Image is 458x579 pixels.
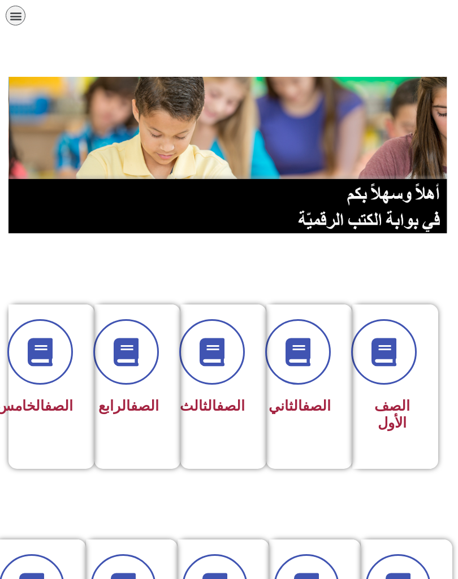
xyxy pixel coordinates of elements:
span: الثالث [180,398,245,414]
span: الصف الأول [374,398,410,431]
a: الصف [303,398,331,414]
div: כפתור פתיחת תפריט [6,6,25,25]
span: الثاني [269,398,331,414]
a: الصف [45,398,73,414]
a: الصف [131,398,159,414]
span: الرابع [98,398,159,414]
a: الصف [217,398,245,414]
